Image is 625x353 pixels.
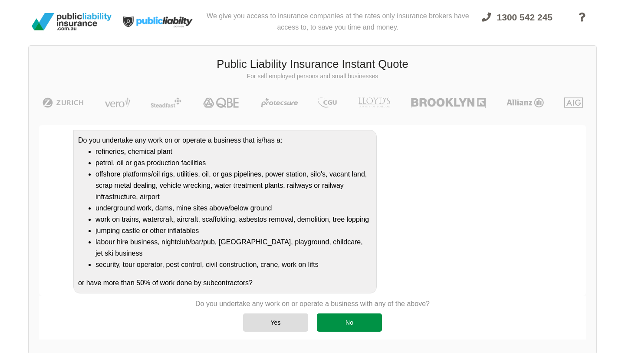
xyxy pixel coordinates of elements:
[474,7,560,40] a: 1300 542 245
[95,146,372,157] li: refineries, chemical plant
[35,57,590,72] h3: Public Liability Insurance Instant Quote
[258,97,302,108] img: Protecsure | Public Liability Insurance
[101,97,134,108] img: Vero | Public Liability Insurance
[95,214,372,225] li: work on trains, watercraft, aircraft, scaffolding, asbestos removal, demolition, tree lopping
[408,97,489,108] img: Brooklyn | Public Liability Insurance
[502,97,548,108] img: Allianz | Public Liability Insurance
[202,3,474,40] div: We give you access to insurance companies at the rates only insurance brokers have access to, to ...
[353,97,395,108] img: LLOYD's | Public Liability Insurance
[95,236,372,259] li: labour hire business, nightclub/bar/pub, [GEOGRAPHIC_DATA], playground, childcare, jet ski business
[95,169,372,203] li: offshore platforms/oil rigs, utilities, oil, or gas pipelines, power station, silo's, vacant land...
[115,3,202,40] img: Public Liability Insurance Light
[317,313,382,332] div: No
[95,259,372,270] li: security, tour operator, pest control, civil construction, crane, work on lifts
[95,203,372,214] li: underground work, dams, mine sites above/below ground
[35,72,590,81] p: For self employed persons and small businesses
[561,97,586,108] img: AIG | Public Liability Insurance
[314,97,340,108] img: CGU | Public Liability Insurance
[195,299,430,309] p: Do you undertake any work on or operate a business with any of the above?
[198,97,245,108] img: QBE | Public Liability Insurance
[147,97,185,108] img: Steadfast | Public Liability Insurance
[39,97,88,108] img: Zurich | Public Liability Insurance
[95,225,372,236] li: jumping castle or other inflatables
[95,157,372,169] li: petrol, oil or gas production facilities
[243,313,308,332] div: Yes
[497,12,553,22] span: 1300 542 245
[28,10,115,34] img: Public Liability Insurance
[73,130,377,293] div: Do you undertake any work on or operate a business that is/has a: or have more than 50% of work d...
